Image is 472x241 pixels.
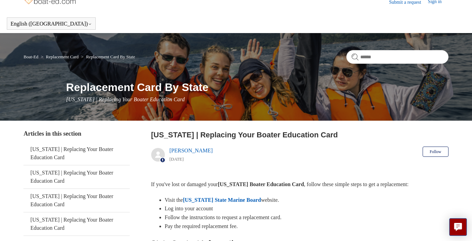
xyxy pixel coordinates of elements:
strong: [US_STATE] Boater Education Card [218,181,304,187]
button: Live chat [449,218,467,236]
li: Follow the instructions to request a replacement card. [165,213,449,222]
a: [US_STATE] State Marine Board [183,197,261,203]
button: English ([GEOGRAPHIC_DATA]) [11,21,92,27]
h1: Replacement Card By State [66,79,449,95]
button: Follow Article [423,147,449,157]
li: Log into your account [165,204,449,213]
li: Boat-Ed [23,54,40,59]
li: Replacement Card By State [80,54,135,59]
a: [PERSON_NAME] [170,148,213,153]
a: Replacement Card By State [86,54,135,59]
a: [US_STATE] | Replacing Your Boater Education Card [23,142,130,165]
input: Search [346,50,449,64]
li: Replacement Card [40,54,80,59]
p: If you've lost or damaged your , follow these simple steps to get a replacement: [151,180,449,189]
span: [US_STATE] | Replacing Your Boater Education Card [66,96,185,102]
a: Replacement Card [46,54,78,59]
span: Articles in this section [23,130,81,137]
a: Boat-Ed [23,54,38,59]
a: [US_STATE] | Replacing Your Boater Education Card [23,212,130,236]
li: Pay the required replacement fee. [165,222,449,231]
h2: Oregon | Replacing Your Boater Education Card [151,129,449,140]
time: 05/22/2024, 08:59 [170,156,184,162]
li: Visit the website. [165,196,449,205]
a: [US_STATE] | Replacing Your Boater Education Card [23,189,130,212]
a: [US_STATE] | Replacing Your Boater Education Card [23,165,130,189]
